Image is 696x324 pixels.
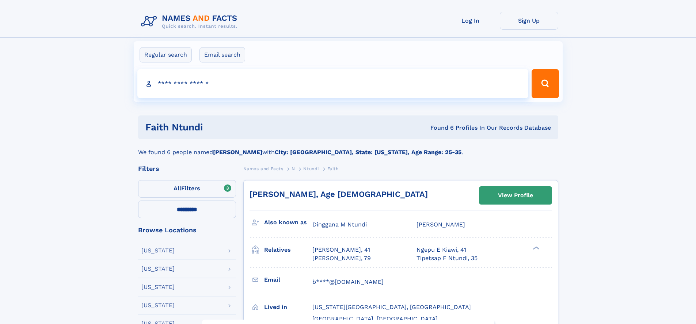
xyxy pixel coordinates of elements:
h3: Lived in [264,301,312,313]
h3: Relatives [264,244,312,256]
div: ❯ [531,246,540,251]
div: [US_STATE] [141,266,175,272]
a: Names and Facts [243,164,284,173]
a: Log In [441,12,500,30]
span: N [292,166,295,171]
div: We found 6 people named with . [138,139,558,157]
div: Browse Locations [138,227,236,233]
label: Email search [199,47,245,62]
span: All [174,185,181,192]
div: [US_STATE] [141,248,175,254]
a: Tipetsap F Ntundi, 35 [417,254,478,262]
a: View Profile [479,187,552,204]
button: Search Button [532,69,559,98]
a: [PERSON_NAME], Age [DEMOGRAPHIC_DATA] [250,190,428,199]
div: Found 6 Profiles In Our Records Database [316,124,551,132]
a: Sign Up [500,12,558,30]
b: [PERSON_NAME] [213,149,262,156]
div: [US_STATE] [141,284,175,290]
a: Ntundi [303,164,319,173]
span: Dinggana M Ntundi [312,221,367,228]
h3: Email [264,274,312,286]
span: [US_STATE][GEOGRAPHIC_DATA], [GEOGRAPHIC_DATA] [312,304,471,310]
label: Regular search [140,47,192,62]
label: Filters [138,180,236,198]
input: search input [137,69,529,98]
a: [PERSON_NAME], 41 [312,246,370,254]
div: View Profile [498,187,533,204]
div: Filters [138,165,236,172]
a: [PERSON_NAME], 79 [312,254,371,262]
a: Ngepu E Kiawi, 41 [417,246,466,254]
div: [US_STATE] [141,302,175,308]
span: Ntundi [303,166,319,171]
img: Logo Names and Facts [138,12,243,31]
h3: Also known as [264,216,312,229]
span: [GEOGRAPHIC_DATA], [GEOGRAPHIC_DATA] [312,315,438,322]
b: City: [GEOGRAPHIC_DATA], State: [US_STATE], Age Range: 25-35 [275,149,461,156]
span: Faith [327,166,339,171]
a: N [292,164,295,173]
span: [PERSON_NAME] [417,221,465,228]
h1: faith ntundi [145,123,317,132]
